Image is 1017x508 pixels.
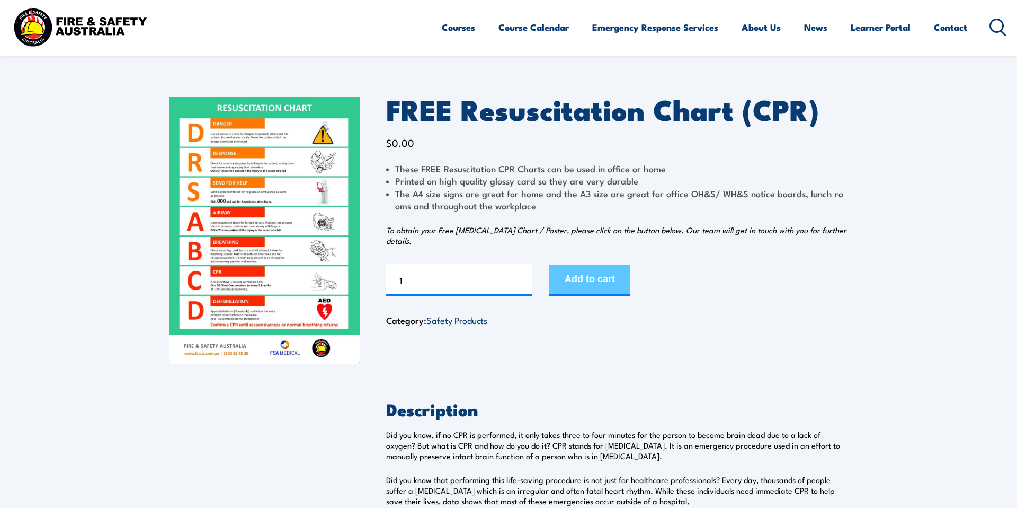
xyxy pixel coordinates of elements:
[386,401,847,416] h2: Description
[386,174,847,187] li: Printed on high quality glossy card so they are very durable
[386,135,414,150] bdi: 0.00
[804,13,827,41] a: News
[386,264,532,296] input: Product quantity
[386,475,847,506] p: Did you know that performing this life-saving procedure is not just for healthcare professionals?...
[851,13,911,41] a: Learner Portal
[386,162,847,174] li: These FREE Resuscitation CPR Charts can be used in office or home
[386,97,847,121] h1: FREE Resuscitation Chart (CPR)
[934,13,967,41] a: Contact
[169,97,360,364] img: FREE Resuscitation Chart - What are the 7 steps to CPR?
[386,224,846,246] em: To obtain your Free [MEDICAL_DATA] Chart / Poster, please click on the button below. Our team wil...
[386,313,487,327] span: Category:
[498,13,569,41] a: Course Calendar
[386,135,392,150] span: $
[442,13,475,41] a: Courses
[386,430,847,461] p: Did you know, if no CPR is performed, it only takes three to four minutes for the person to becom...
[549,265,630,296] button: Add to cart
[386,187,847,212] li: The A4 size signs are great for home and the A3 size are great for office OH&S/ WH&S notice board...
[742,13,781,41] a: About Us
[592,13,718,41] a: Emergency Response Services
[426,313,487,326] a: Safety Products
